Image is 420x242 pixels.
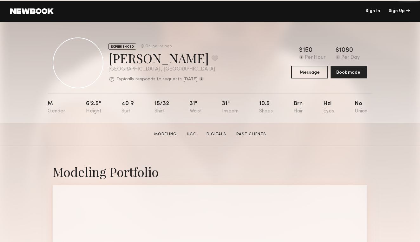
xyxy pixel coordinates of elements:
div: Sign Up [389,9,410,13]
div: Per Day [341,55,360,61]
div: [GEOGRAPHIC_DATA] , [GEOGRAPHIC_DATA] [108,67,218,72]
a: Modeling [152,131,179,137]
button: Message [291,66,328,78]
div: 40 r [121,101,134,114]
div: 31" [190,101,202,114]
div: 10.5 [259,101,273,114]
div: 15/32 [154,101,169,114]
a: Sign In [365,9,380,13]
div: $ [299,47,303,54]
div: Per Hour [305,55,325,61]
div: EXPERIENCED [108,44,136,50]
div: Hzl [323,101,334,114]
div: $ [336,47,339,54]
b: [DATE] [183,77,198,82]
div: No [355,101,367,114]
div: 6'2.5" [86,101,101,114]
button: Book model [331,66,367,78]
div: M [48,101,65,114]
div: 31" [222,101,239,114]
a: UGC [184,131,199,137]
div: [PERSON_NAME] [108,50,218,66]
div: Modeling Portfolio [53,163,367,180]
a: Digitals [204,131,229,137]
div: 150 [303,47,312,54]
div: 1080 [339,47,353,54]
div: Online 1hr ago [145,44,172,49]
a: Past Clients [234,131,269,137]
p: Typically responds to requests [116,77,182,82]
div: Brn [293,101,303,114]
